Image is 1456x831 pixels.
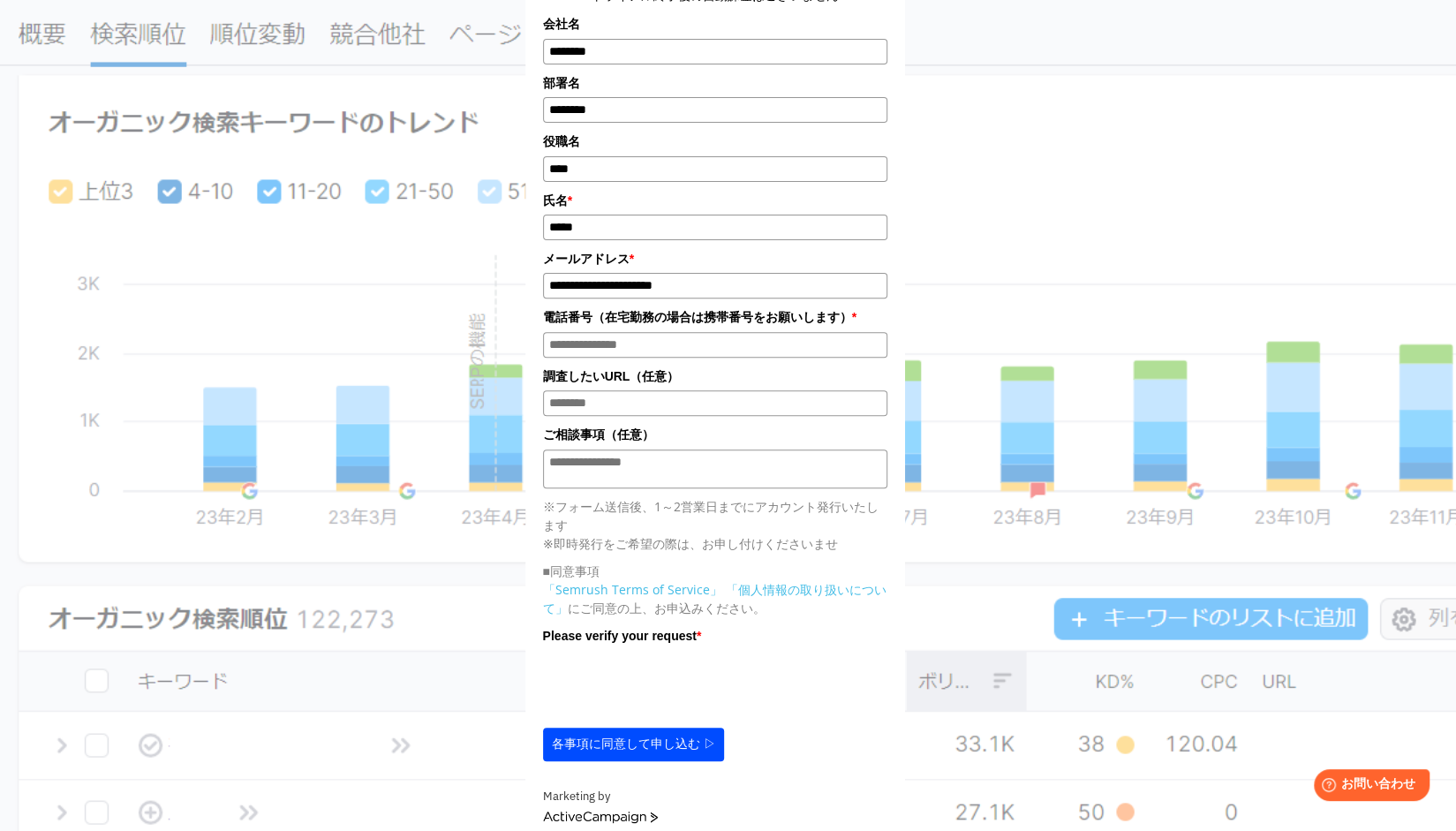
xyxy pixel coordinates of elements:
[543,650,811,719] iframe: reCAPTCHA
[543,581,886,616] a: 「個人情報の取り扱いについて」
[543,788,887,806] div: Marketing by
[543,307,887,327] label: 電話番号（在宅勤務の場合は携帯番号をお願いします）
[543,728,725,761] button: 各事項に同意して申し込む ▷
[543,581,722,598] a: 「Semrush Terms of Service」
[543,249,887,268] label: メールアドレス
[543,626,887,646] label: Please verify your request
[543,73,887,93] label: 部署名
[543,497,887,553] p: ※フォーム送信後、1～2営業日までにアカウント発行いたします ※即時発行をご希望の際は、お申し付けくださいませ
[1299,762,1437,812] iframe: Help widget launcher
[543,14,887,34] label: 会社名
[543,132,887,151] label: 役職名
[543,562,887,580] p: ■同意事項
[543,425,887,444] label: ご相談事項（任意）
[543,366,887,386] label: 調査したいURL（任意）
[543,580,887,617] p: にご同意の上、お申込みください。
[543,191,887,210] label: 氏名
